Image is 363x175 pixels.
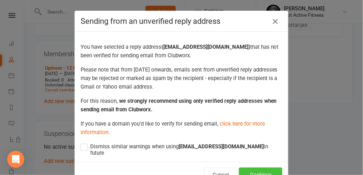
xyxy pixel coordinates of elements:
[81,65,282,91] p: Please note that from [DATE] onwards, emails sent from unverified reply addresses may be rejected...
[81,97,282,114] p: For this reason,
[81,43,282,60] p: You have selected a reply address that has not been verified for sending email from Clubworx.
[81,120,282,137] p: If you have a domain you'd like to verify for sending email,
[179,143,264,150] strong: [EMAIL_ADDRESS][DOMAIN_NAME]
[7,151,24,168] div: Open Intercom Messenger
[81,98,277,113] strong: we strongly recommend using only verified reply addresses when sending email from Clubworx.
[90,142,282,156] span: Dismiss similar warnings when using in future
[81,17,282,26] h4: Sending from an unverified reply address
[162,44,250,50] strong: ( [EMAIL_ADDRESS][DOMAIN_NAME] )
[270,16,281,27] a: Close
